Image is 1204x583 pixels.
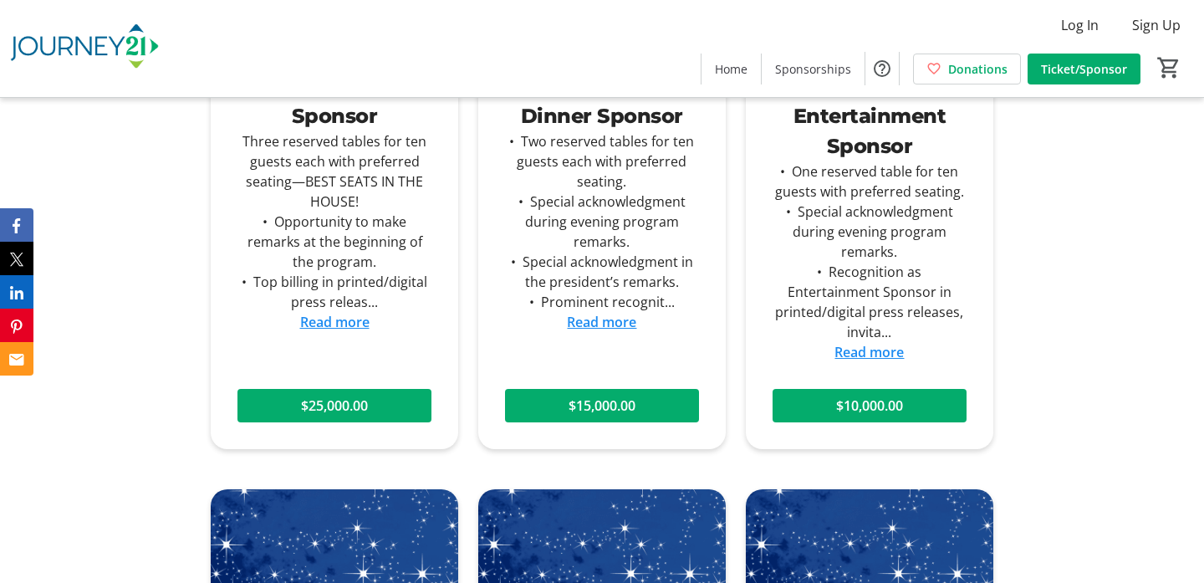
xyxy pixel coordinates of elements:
[1154,53,1184,83] button: Cart
[773,161,967,342] div: • One reserved table for ten guests with preferred seating. • Special acknowledgment during eveni...
[1048,12,1112,38] button: Log In
[1119,12,1194,38] button: Sign Up
[505,389,699,422] button: $15,000.00
[865,52,899,85] button: Help
[762,54,865,84] a: Sponsorships
[773,389,967,422] button: $10,000.00
[834,343,904,361] a: Read more
[948,60,1008,78] span: Donations
[775,60,851,78] span: Sponsorships
[505,131,699,312] div: • Two reserved tables for ten guests each with preferred seating. • Special acknowledgment during...
[715,60,747,78] span: Home
[913,54,1021,84] a: Donations
[701,54,761,84] a: Home
[300,313,370,331] a: Read more
[836,396,903,416] span: $10,000.00
[773,71,967,161] div: Gold Level Entertainment Sponsor
[237,71,431,131] div: Presenting Sponsor
[10,7,159,90] img: Journey21's Logo
[1028,54,1140,84] a: Ticket/Sponsor
[237,389,431,422] button: $25,000.00
[237,131,431,312] div: Three reserved tables for ten guests each with preferred seating—BEST SEATS IN THE HOUSE! • Oppor...
[1061,15,1099,35] span: Log In
[1041,60,1127,78] span: Ticket/Sponsor
[1132,15,1181,35] span: Sign Up
[505,71,699,131] div: Platinum Level Dinner Sponsor
[567,313,636,331] a: Read more
[569,396,635,416] span: $15,000.00
[301,396,368,416] span: $25,000.00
